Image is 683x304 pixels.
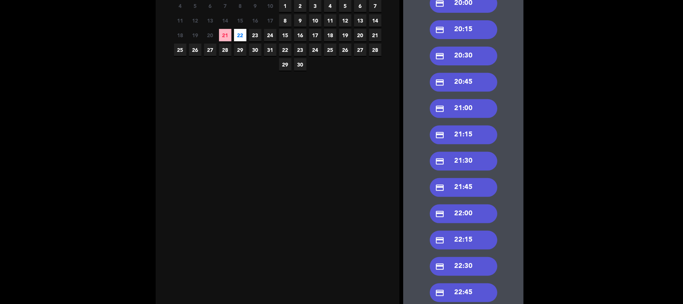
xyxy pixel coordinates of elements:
[435,78,445,87] i: credit_card
[324,29,336,41] span: 18
[430,231,497,250] div: 22:15
[435,209,445,219] i: credit_card
[430,257,497,276] div: 22:30
[354,14,366,27] span: 13
[294,58,306,71] span: 30
[354,44,366,56] span: 27
[430,152,497,171] div: 21:30
[430,126,497,144] div: 21:15
[219,44,231,56] span: 28
[234,29,246,41] span: 22
[339,14,351,27] span: 12
[249,29,261,41] span: 23
[174,29,186,41] span: 18
[435,236,445,245] i: credit_card
[369,29,381,41] span: 21
[219,14,231,27] span: 14
[435,130,445,140] i: credit_card
[264,44,276,56] span: 31
[174,44,186,56] span: 25
[435,262,445,271] i: credit_card
[339,44,351,56] span: 26
[174,14,186,27] span: 11
[369,14,381,27] span: 14
[294,29,306,41] span: 16
[279,44,291,56] span: 22
[189,29,201,41] span: 19
[430,99,497,118] div: 21:00
[369,44,381,56] span: 28
[435,288,445,298] i: credit_card
[204,29,216,41] span: 20
[249,44,261,56] span: 30
[189,14,201,27] span: 12
[324,44,336,56] span: 25
[435,104,445,113] i: credit_card
[430,283,497,302] div: 22:45
[430,47,497,65] div: 20:30
[435,157,445,166] i: credit_card
[234,44,246,56] span: 29
[189,44,201,56] span: 26
[430,178,497,197] div: 21:45
[279,29,291,41] span: 15
[324,14,336,27] span: 11
[435,25,445,35] i: credit_card
[430,20,497,39] div: 20:15
[430,73,497,92] div: 20:45
[204,14,216,27] span: 13
[435,51,445,61] i: credit_card
[249,14,261,27] span: 16
[294,44,306,56] span: 23
[204,44,216,56] span: 27
[309,14,321,27] span: 10
[219,29,231,41] span: 21
[309,29,321,41] span: 17
[264,14,276,27] span: 17
[234,14,246,27] span: 15
[430,204,497,223] div: 22:00
[279,14,291,27] span: 8
[354,29,366,41] span: 20
[264,29,276,41] span: 24
[294,14,306,27] span: 9
[435,183,445,192] i: credit_card
[339,29,351,41] span: 19
[309,44,321,56] span: 24
[279,58,291,71] span: 29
